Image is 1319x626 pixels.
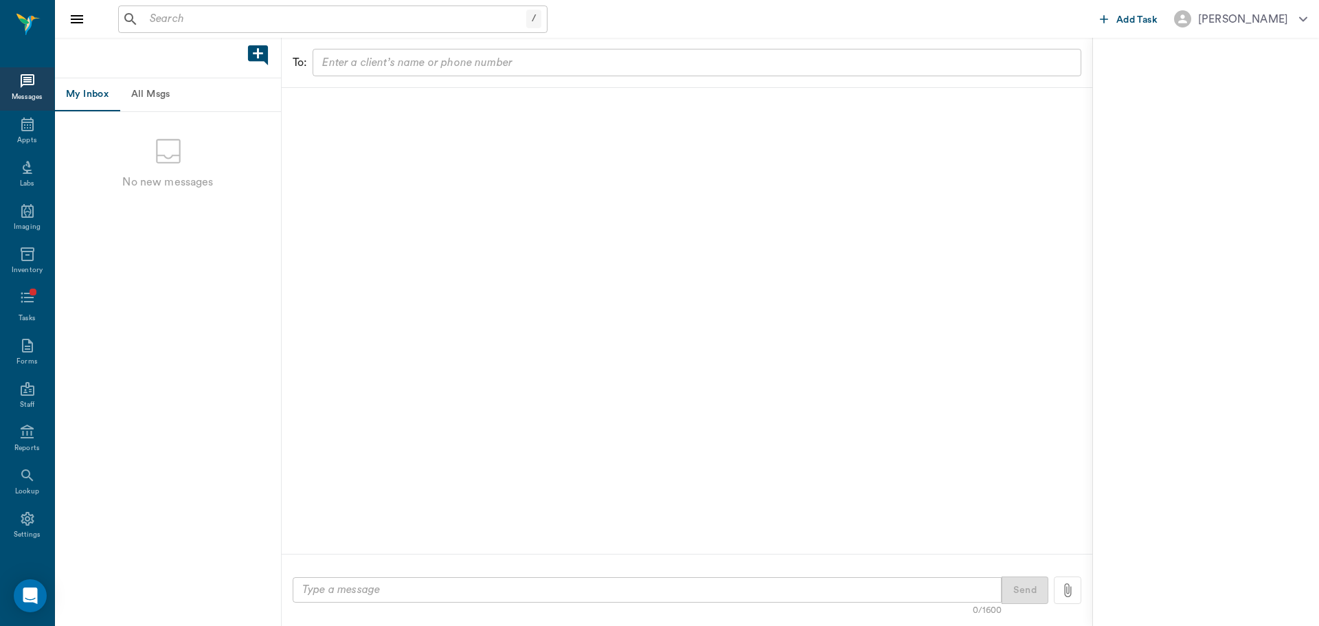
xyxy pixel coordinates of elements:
button: [PERSON_NAME] [1163,6,1318,32]
div: Inventory [12,265,43,276]
button: All Msgs [120,78,181,111]
p: No new messages [122,174,213,190]
div: 0/1600 [973,604,1002,617]
button: Close drawer [63,5,91,33]
div: Forms [16,357,37,367]
div: Appts [17,135,36,146]
div: Messages [12,92,43,102]
button: My Inbox [55,78,120,111]
button: Add Task [1094,6,1163,32]
div: Lookup [15,487,39,497]
div: [PERSON_NAME] [1198,11,1288,27]
div: Staff [20,400,34,410]
input: Search [144,10,526,29]
div: To: [293,54,307,71]
div: Imaging [14,222,41,232]
div: Message tabs [55,78,281,111]
div: Labs [20,179,34,189]
div: / [526,10,541,28]
div: Reports [14,443,40,454]
div: Settings [14,530,41,540]
div: Open Intercom Messenger [14,579,47,612]
input: Enter a client’s name or phone number [317,53,1075,72]
div: Tasks [19,313,36,324]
